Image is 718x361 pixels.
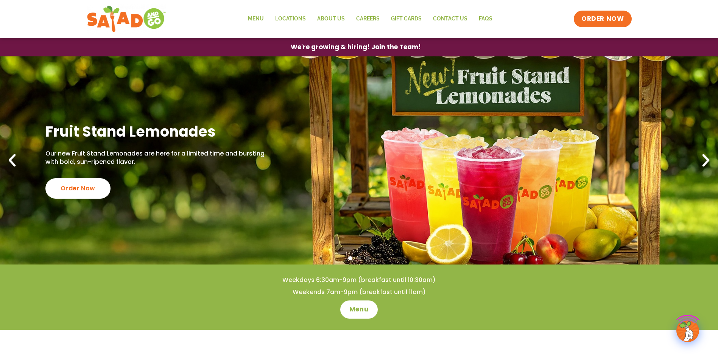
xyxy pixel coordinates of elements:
[350,10,385,28] a: Careers
[45,122,267,141] h2: Fruit Stand Lemonades
[385,10,427,28] a: GIFT CARDS
[427,10,473,28] a: Contact Us
[311,10,350,28] a: About Us
[581,14,624,23] span: ORDER NOW
[291,44,421,50] span: We're growing & hiring! Join the Team!
[574,11,631,27] a: ORDER NOW
[15,288,703,296] h4: Weekends 7am-9pm (breakfast until 11am)
[366,256,370,260] span: Go to slide 3
[87,4,167,34] img: new-SAG-logo-768×292
[4,152,20,169] div: Previous slide
[242,10,498,28] nav: Menu
[45,149,267,166] p: Our new Fruit Stand Lemonades are here for a limited time and bursting with bold, sun-ripened fla...
[340,300,378,319] a: Menu
[473,10,498,28] a: FAQs
[45,178,111,199] div: Order Now
[357,256,361,260] span: Go to slide 2
[348,256,352,260] span: Go to slide 1
[279,38,432,56] a: We're growing & hiring! Join the Team!
[15,276,703,284] h4: Weekdays 6:30am-9pm (breakfast until 10:30am)
[698,152,714,169] div: Next slide
[242,10,269,28] a: Menu
[349,305,369,314] span: Menu
[269,10,311,28] a: Locations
